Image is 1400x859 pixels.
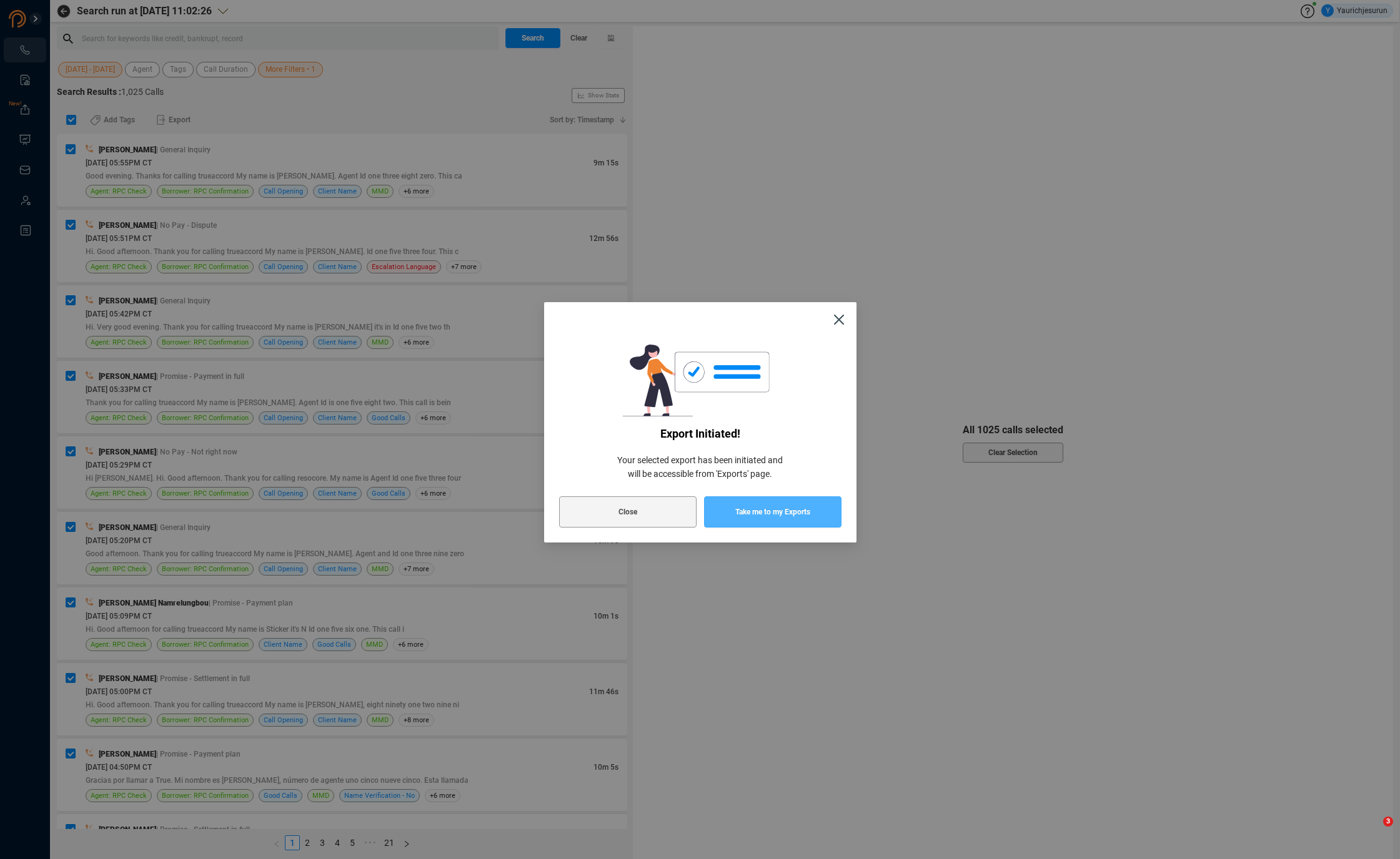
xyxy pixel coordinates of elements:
iframe: Intercom live chat [1358,817,1388,847]
span: Close [618,496,637,528]
span: will be accessible from 'Exports' page. [559,467,841,481]
span: Your selected export has been initiated and [559,453,841,467]
span: Take me to my Exports [735,496,810,528]
span: Export initiated! [559,427,841,441]
button: Close [822,302,856,337]
button: Take me to my Exports [704,496,841,528]
button: Close [559,496,697,528]
span: 3 [1383,817,1393,827]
